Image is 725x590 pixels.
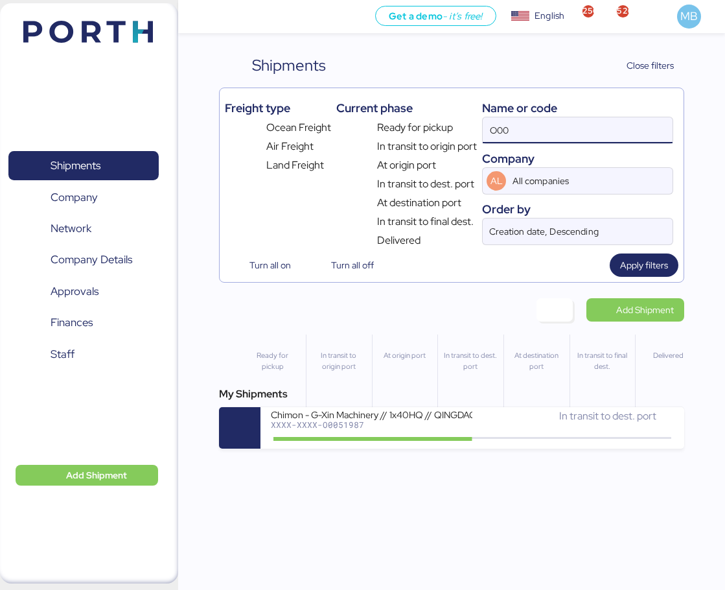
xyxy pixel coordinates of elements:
[509,350,564,372] div: At destination port
[266,120,331,136] span: Ocean Freight
[377,139,477,154] span: In transit to origin port
[225,99,330,117] div: Freight type
[377,158,436,173] span: At origin port
[266,139,314,154] span: Air Freight
[271,408,472,419] div: Chimon - G-Xin Machinery // 1x40HQ // QINGDAO - MANZANILLO // HBL: BJSSE2507008 MBL: QGD2024411
[8,340,159,370] a: Staff
[51,156,100,175] span: Shipments
[336,99,477,117] div: Current phase
[620,257,668,273] span: Apply filters
[51,313,93,332] span: Finances
[377,120,453,136] span: Ready for pickup
[510,168,636,194] input: AL
[377,176,474,192] span: In transit to dest. port
[377,214,474,230] span: In transit to final dest.
[8,277,159,307] a: Approvals
[16,465,158,486] button: Add Shipment
[249,257,291,273] span: Turn all on
[8,151,159,181] a: Shipments
[8,214,159,244] a: Network
[627,58,674,73] span: Close filters
[271,420,472,429] div: XXXX-XXXX-O0051987
[482,150,673,167] div: Company
[535,9,564,23] div: English
[482,200,673,218] div: Order by
[610,254,678,277] button: Apply filters
[219,386,684,402] div: My Shipments
[8,308,159,338] a: Finances
[51,188,98,207] span: Company
[8,182,159,212] a: Company
[377,195,461,211] span: At destination port
[312,350,366,372] div: In transit to origin port
[225,254,301,277] button: Turn all on
[51,250,132,269] span: Company Details
[266,158,324,173] span: Land Freight
[306,254,384,277] button: Turn all off
[51,282,98,301] span: Approvals
[377,233,420,248] span: Delivered
[378,350,432,361] div: At origin port
[482,99,673,117] div: Name or code
[586,298,684,322] a: Add Shipment
[680,8,698,25] span: MB
[186,6,208,28] button: Menu
[600,54,684,77] button: Close filters
[641,350,695,361] div: Delivered
[616,302,674,318] span: Add Shipment
[51,345,75,364] span: Staff
[252,54,326,77] div: Shipments
[8,245,159,275] a: Company Details
[331,257,374,273] span: Turn all off
[490,174,503,188] span: AL
[443,350,498,372] div: In transit to dest. port
[66,467,127,483] span: Add Shipment
[559,409,656,423] span: In transit to dest. port
[245,350,300,372] div: Ready for pickup
[575,350,630,372] div: In transit to final dest.
[51,219,91,238] span: Network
